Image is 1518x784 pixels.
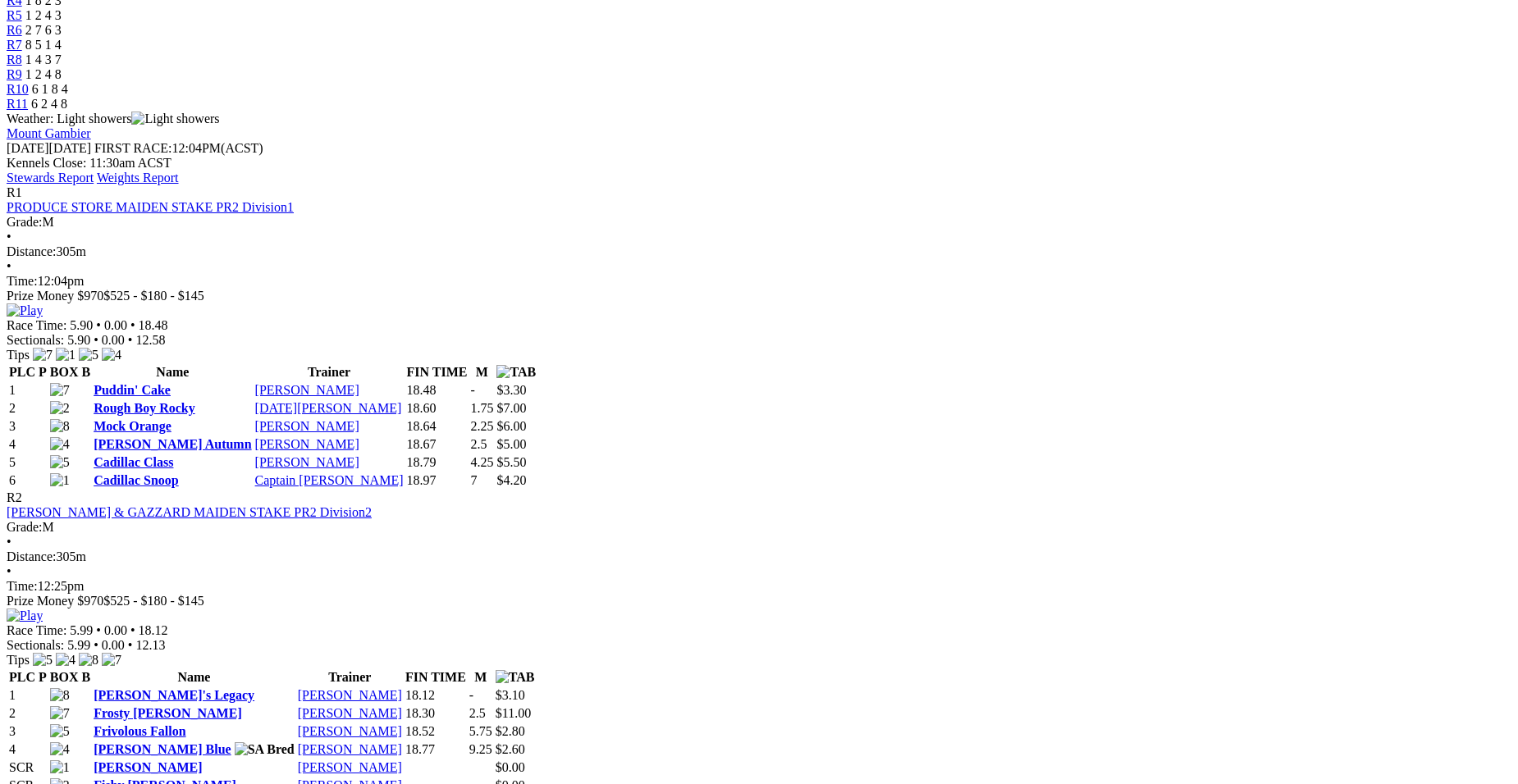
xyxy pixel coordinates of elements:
[405,472,468,489] td: 18.97
[7,215,43,229] span: Grade:
[469,688,473,702] text: -
[31,97,67,111] span: 6 2 4 8
[7,8,22,22] a: R5
[50,401,70,416] img: 2
[7,549,56,563] span: Distance:
[7,112,220,125] span: Weather: Light showers
[70,318,93,332] span: 5.90
[25,8,62,22] span: 1 2 4 3
[496,455,526,469] span: $5.50
[7,303,43,318] img: Play
[67,638,90,652] span: 5.99
[496,437,526,451] span: $5.00
[102,653,121,668] img: 7
[255,383,359,397] a: [PERSON_NAME]
[405,705,467,722] td: 18.30
[469,706,486,720] text: 2.5
[79,653,98,668] img: 8
[97,171,179,185] a: Weights Report
[496,706,531,720] span: $11.00
[7,318,66,332] span: Race Time:
[7,274,38,288] span: Time:
[96,318,101,332] span: •
[255,473,404,487] a: Captain [PERSON_NAME]
[56,653,75,668] img: 4
[7,259,11,273] span: •
[102,638,125,652] span: 0.00
[7,564,11,578] span: •
[94,383,171,397] a: Puddin' Cake
[470,383,474,397] text: -
[405,454,468,471] td: 18.79
[93,669,295,686] th: Name
[94,141,171,155] span: FIRST RACE:
[94,760,202,774] a: [PERSON_NAME]
[94,419,171,433] a: Mock Orange
[255,437,359,451] a: [PERSON_NAME]
[50,383,70,398] img: 7
[94,688,254,702] a: [PERSON_NAME]'s Legacy
[67,333,90,347] span: 5.90
[70,623,93,637] span: 5.99
[405,400,468,417] td: 18.60
[405,418,468,435] td: 18.64
[33,348,53,362] img: 7
[79,348,98,362] img: 5
[130,318,135,332] span: •
[7,38,22,52] span: R7
[32,82,68,96] span: 6 1 8 4
[94,473,179,487] a: Cadillac Snoop
[7,535,11,549] span: •
[7,67,22,81] a: R9
[7,52,22,66] a: R8
[496,401,526,415] span: $7.00
[7,623,66,637] span: Race Time:
[469,742,492,756] text: 9.25
[7,520,43,534] span: Grade:
[7,638,64,652] span: Sectionals:
[7,185,22,199] span: R1
[50,365,79,379] span: BOX
[131,112,219,126] img: Light showers
[255,455,359,469] a: [PERSON_NAME]
[81,670,90,684] span: B
[94,437,251,451] a: [PERSON_NAME] Autumn
[94,333,98,347] span: •
[8,723,48,740] td: 3
[25,67,62,81] span: 1 2 4 8
[298,724,402,738] a: [PERSON_NAME]
[50,724,70,739] img: 5
[9,365,35,379] span: PLC
[102,333,125,347] span: 0.00
[50,437,70,452] img: 4
[135,333,165,347] span: 12.58
[405,382,468,399] td: 18.48
[470,455,493,469] text: 4.25
[103,594,204,608] span: $525 - $180 - $145
[128,333,133,347] span: •
[405,436,468,453] td: 18.67
[7,141,49,155] span: [DATE]
[135,638,165,652] span: 12.13
[33,653,53,668] img: 5
[8,759,48,776] td: SCR
[7,230,11,244] span: •
[298,760,402,774] a: [PERSON_NAME]
[8,454,48,471] td: 5
[94,455,173,469] a: Cadillac Class
[255,401,402,415] a: [DATE][PERSON_NAME]
[496,670,535,685] img: TAB
[470,419,493,433] text: 2.25
[254,364,405,381] th: Trainer
[25,38,62,52] span: 8 5 1 4
[7,215,1511,230] div: M
[7,244,1511,259] div: 305m
[405,741,467,758] td: 18.77
[94,141,263,155] span: 12:04PM(ACST)
[470,401,493,415] text: 1.75
[405,687,467,704] td: 18.12
[7,594,1511,609] div: Prize Money $970
[496,365,536,380] img: TAB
